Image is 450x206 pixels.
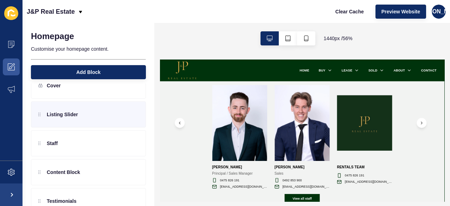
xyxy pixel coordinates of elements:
[315,188,364,196] a: RENTALS TEAM
[93,188,165,196] a: [PERSON_NAME]
[93,45,191,181] img: Staff image
[47,140,58,147] p: Staff
[76,69,101,76] span: Add Block
[204,188,257,196] a: [PERSON_NAME]
[315,45,413,181] img: Staff image
[249,15,266,24] a: HOME
[31,65,146,79] button: Add Block
[47,169,80,176] p: Content Block
[31,41,146,57] p: Customise your homepage content.
[47,198,77,205] p: Testimonials
[323,15,342,24] a: LEASE
[47,111,78,118] p: Listing Slider
[204,45,302,181] img: Staff image
[416,15,436,24] a: ABOUT
[14,4,65,35] img: J&P Real Estate Logo
[371,15,387,24] a: SOLD
[47,82,61,89] p: Cover
[329,5,370,19] button: Clear Cache
[283,15,295,24] a: BUY
[324,35,353,42] span: 1440 px / 56 %
[375,5,426,19] button: Preview Website
[335,8,364,15] span: Clear Cache
[27,3,75,20] p: J&P Real Estate
[381,8,420,15] span: Preview Website
[31,31,74,41] h1: Homepage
